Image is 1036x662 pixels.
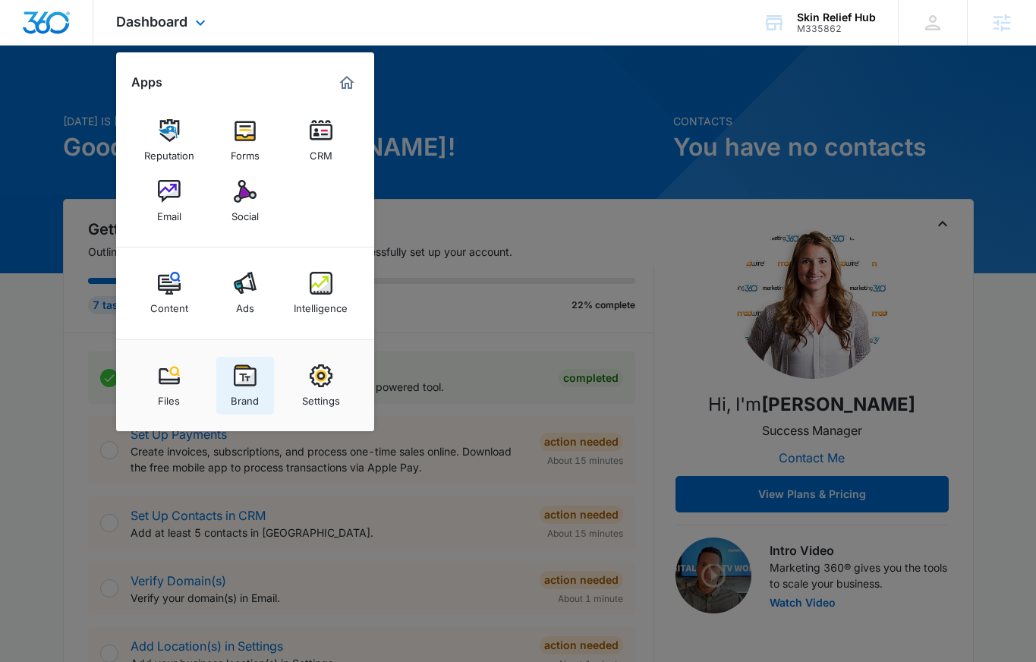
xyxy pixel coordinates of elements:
div: Brand [231,387,259,407]
h2: Apps [131,75,162,90]
a: CRM [292,112,350,169]
a: Content [140,264,198,322]
a: Ads [216,264,274,322]
div: account name [797,11,876,24]
div: Content [150,295,188,314]
div: Forms [231,142,260,162]
a: Brand [216,357,274,415]
div: Email [157,203,181,222]
a: Marketing 360® Dashboard [335,71,359,95]
a: Forms [216,112,274,169]
a: Files [140,357,198,415]
div: Intelligence [294,295,348,314]
div: Reputation [144,142,194,162]
span: Dashboard [116,14,187,30]
a: Settings [292,357,350,415]
a: Social [216,172,274,230]
a: Intelligence [292,264,350,322]
div: CRM [310,142,332,162]
div: Files [158,387,180,407]
div: Settings [302,387,340,407]
a: Reputation [140,112,198,169]
div: account id [797,24,876,34]
div: Ads [236,295,254,314]
div: Social [231,203,259,222]
a: Email [140,172,198,230]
